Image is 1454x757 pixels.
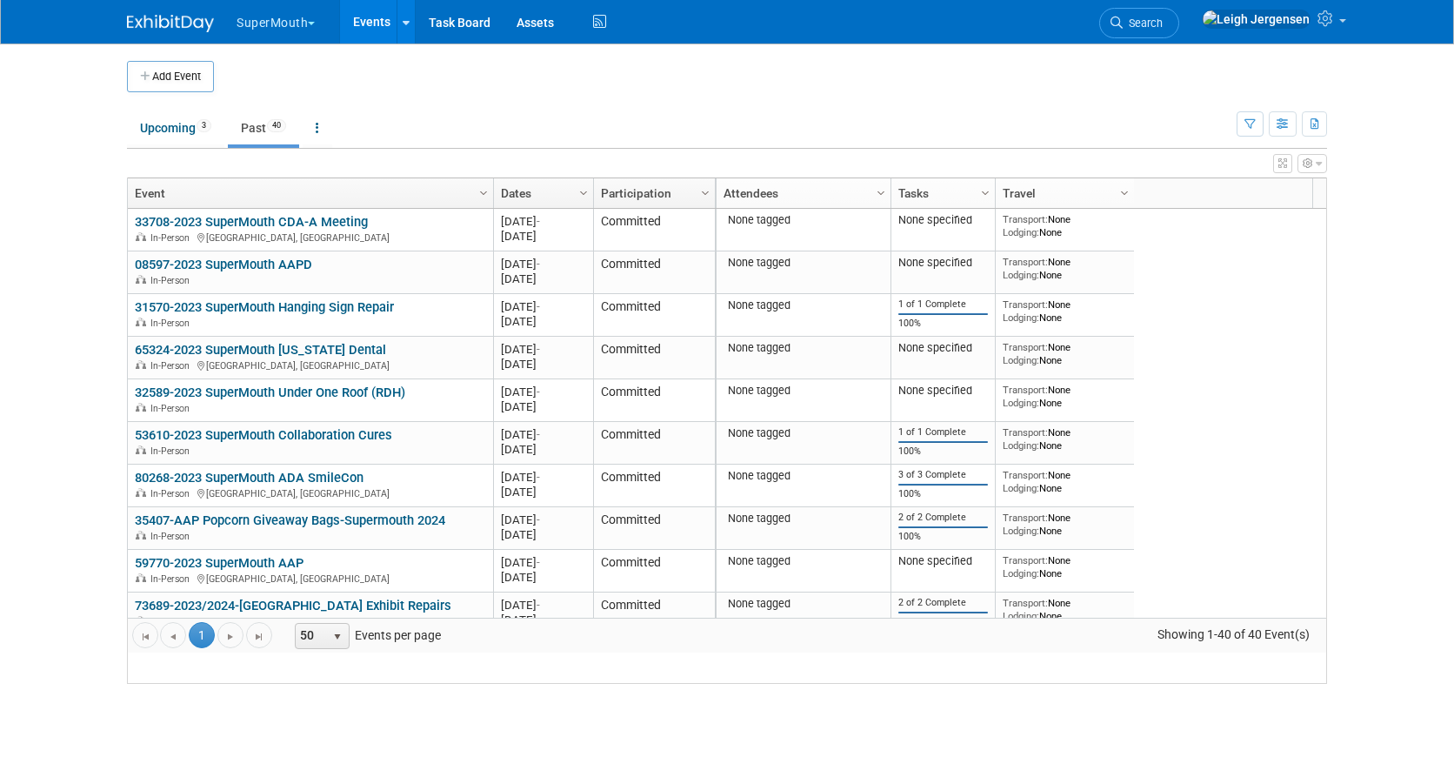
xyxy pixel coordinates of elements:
span: Showing 1-40 of 40 Event(s) [1142,622,1326,646]
a: Tasks [898,178,984,208]
div: 2 of 2 Complete [898,512,989,524]
a: 80268-2023 SuperMouth ADA SmileCon [135,470,363,486]
div: 100% [898,488,989,500]
div: [DATE] [501,570,585,585]
div: [DATE] [501,399,585,414]
td: Committed [593,251,715,294]
span: - [537,258,540,271]
a: Column Settings [872,178,891,204]
span: In-Person [150,531,195,542]
span: In-Person [150,403,195,414]
div: [DATE] [501,357,585,372]
span: Transport: [1003,341,1048,353]
div: None specified [898,256,989,270]
div: [DATE] [501,314,585,329]
span: Transport: [1003,298,1048,311]
span: 50 [296,624,325,648]
span: Transport: [1003,213,1048,225]
a: 35407-AAP Popcorn Giveaway Bags-Supermouth 2024 [135,512,445,528]
span: Transport: [1003,384,1048,396]
div: [DATE] [501,427,585,442]
div: [GEOGRAPHIC_DATA], [GEOGRAPHIC_DATA] [135,358,485,372]
td: Committed [593,422,715,465]
img: In-Person Event [136,445,146,454]
div: [GEOGRAPHIC_DATA], [GEOGRAPHIC_DATA] [135,486,485,500]
div: 2 of 2 Complete [898,597,989,609]
div: None tagged [724,213,884,227]
div: None None [1003,213,1128,238]
a: 53610-2023 SuperMouth Collaboration Cures [135,427,392,443]
div: 1 of 1 Complete [898,426,989,439]
span: Column Settings [477,186,490,200]
a: Go to the previous page [160,622,186,648]
a: Column Settings [697,178,716,204]
span: select [330,630,344,644]
span: Lodging: [1003,312,1039,324]
a: Column Settings [1116,178,1135,204]
div: [DATE] [501,342,585,357]
a: Participation [601,178,704,208]
div: None tagged [724,426,884,440]
div: [DATE] [501,555,585,570]
span: Transport: [1003,469,1048,481]
a: 33708-2023 SuperMouth CDA-A Meeting [135,214,368,230]
a: Go to the next page [217,622,243,648]
div: 3 of 3 Complete [898,469,989,481]
span: Lodging: [1003,482,1039,494]
a: 65324-2023 SuperMouth [US_STATE] Dental [135,342,386,358]
span: Go to the first page [138,630,152,644]
span: Go to the next page [223,630,237,644]
span: - [537,556,540,569]
img: In-Person Event [136,488,146,497]
span: Transport: [1003,426,1048,439]
button: Add Event [127,61,214,92]
img: In-Person Event [136,531,146,539]
td: Committed [593,465,715,507]
div: [DATE] [501,470,585,485]
img: ExhibitDay [127,15,214,32]
span: - [537,599,540,612]
span: Lodging: [1003,525,1039,537]
td: Committed [593,294,715,337]
td: Committed [593,593,715,635]
span: Lodging: [1003,226,1039,238]
span: Transport: [1003,256,1048,268]
div: None None [1003,298,1128,324]
img: In-Person Event [136,232,146,241]
span: Column Settings [1117,186,1131,200]
img: In-Person Event [136,573,146,582]
div: [DATE] [501,214,585,229]
a: Go to the first page [132,622,158,648]
span: Column Settings [698,186,712,200]
td: Committed [593,337,715,379]
a: 32589-2023 SuperMouth Under One Roof (RDH) [135,385,405,400]
div: None None [1003,256,1128,281]
a: Travel [1003,178,1123,208]
div: None tagged [724,256,884,270]
div: [DATE] [501,485,585,499]
a: 59770-2023 SuperMouth AAP [135,555,303,571]
div: None None [1003,384,1128,409]
span: Go to the previous page [166,630,180,644]
a: Dates [501,178,582,208]
div: [GEOGRAPHIC_DATA], [GEOGRAPHIC_DATA] [135,571,485,586]
div: None tagged [724,298,884,312]
a: 73689-2023/2024-[GEOGRAPHIC_DATA] Exhibit Repairs [135,598,451,613]
div: [DATE] [501,527,585,542]
span: Column Settings [978,186,992,200]
div: None specified [898,384,989,398]
a: Go to the last page [246,622,272,648]
div: [DATE] [501,229,585,244]
div: None tagged [724,512,884,526]
td: Committed [593,209,715,251]
div: None tagged [724,554,884,568]
div: None None [1003,554,1128,579]
a: Column Settings [475,178,494,204]
div: None None [1003,426,1128,452]
div: None specified [898,554,989,568]
div: [DATE] [501,299,585,314]
div: [DATE] [501,613,585,627]
span: In-Person [150,232,195,244]
div: None None [1003,597,1128,622]
span: 1 [189,622,215,648]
